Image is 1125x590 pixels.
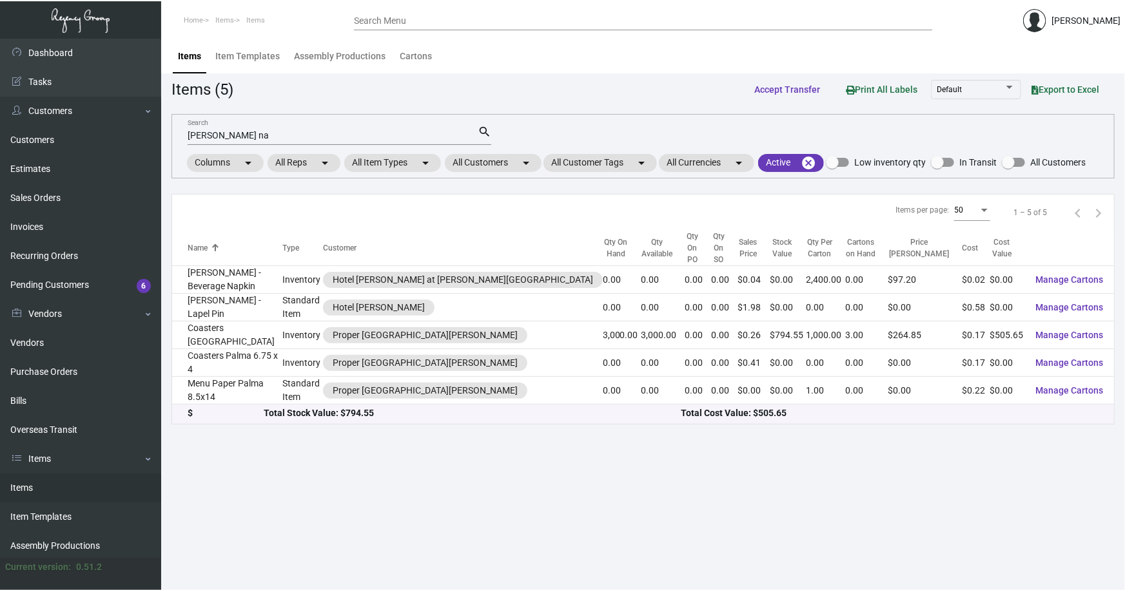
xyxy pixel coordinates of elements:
[294,50,386,63] div: Assembly Productions
[333,301,425,314] div: Hotel [PERSON_NAME]
[990,349,1026,377] td: $0.00
[445,154,542,172] mat-chip: All Customers
[603,377,641,404] td: 0.00
[807,236,834,260] div: Qty Per Carton
[641,321,685,349] td: 3,000.00
[1032,84,1099,95] span: Export to Excel
[770,349,807,377] td: $0.00
[963,377,990,404] td: $0.22
[807,294,846,321] td: 0.00
[282,242,299,254] div: Type
[478,124,491,140] mat-icon: search
[888,349,963,377] td: $0.00
[172,349,282,377] td: Coasters Palma 6.75 x 4
[888,236,951,260] div: Price [PERSON_NAME]
[959,155,997,170] span: In Transit
[641,266,685,294] td: 0.00
[400,50,432,63] div: Cartons
[770,294,807,321] td: $0.00
[188,406,264,420] div: $
[641,294,685,321] td: 0.00
[963,349,990,377] td: $0.17
[333,384,518,397] div: Proper [GEOGRAPHIC_DATA][PERSON_NAME]
[801,155,816,171] mat-icon: cancel
[770,377,807,404] td: $0.00
[1036,274,1104,285] span: Manage Cartons
[685,266,712,294] td: 0.00
[282,349,323,377] td: Inventory
[344,154,441,172] mat-chip: All Item Types
[282,294,323,321] td: Standard Item
[1026,351,1114,374] button: Manage Cartons
[770,266,807,294] td: $0.00
[659,154,754,172] mat-chip: All Currencies
[845,236,877,260] div: Cartons on Hand
[738,321,770,349] td: $0.26
[282,321,323,349] td: Inventory
[1026,379,1114,402] button: Manage Cartons
[333,328,518,342] div: Proper [GEOGRAPHIC_DATA][PERSON_NAME]
[1036,330,1104,340] span: Manage Cartons
[888,294,963,321] td: $0.00
[603,236,641,260] div: Qty On Hand
[990,321,1026,349] td: $505.65
[1021,78,1110,101] button: Export to Excel
[738,349,770,377] td: $0.41
[990,266,1026,294] td: $0.00
[188,242,282,254] div: Name
[712,266,738,294] td: 0.00
[712,231,738,265] div: Qty On SO
[807,236,846,260] div: Qty Per Carton
[758,154,824,172] mat-chip: Active
[5,560,71,574] div: Current version:
[215,16,234,24] span: Items
[518,155,534,171] mat-icon: arrow_drop_down
[603,236,629,260] div: Qty On Hand
[845,294,888,321] td: 0.00
[836,77,928,101] button: Print All Labels
[712,294,738,321] td: 0.00
[963,294,990,321] td: $0.58
[963,266,990,294] td: $0.02
[323,231,603,266] th: Customer
[1068,202,1088,223] button: Previous page
[1036,302,1104,312] span: Manage Cartons
[685,321,712,349] td: 0.00
[1013,207,1047,218] div: 1 – 5 of 5
[738,236,759,260] div: Sales Price
[807,349,846,377] td: 0.00
[731,155,747,171] mat-icon: arrow_drop_down
[603,266,641,294] td: 0.00
[172,266,282,294] td: [PERSON_NAME] - Beverage Napkin
[418,155,433,171] mat-icon: arrow_drop_down
[770,236,807,260] div: Stock Value
[634,155,649,171] mat-icon: arrow_drop_down
[171,78,233,101] div: Items (5)
[685,377,712,404] td: 0.00
[1052,14,1120,28] div: [PERSON_NAME]
[712,377,738,404] td: 0.00
[317,155,333,171] mat-icon: arrow_drop_down
[641,377,685,404] td: 0.00
[712,321,738,349] td: 0.00
[807,377,846,404] td: 1.00
[738,377,770,404] td: $0.00
[712,349,738,377] td: 0.00
[1026,268,1114,291] button: Manage Cartons
[282,266,323,294] td: Inventory
[1036,357,1104,368] span: Manage Cartons
[333,273,593,287] div: Hotel [PERSON_NAME] at [PERSON_NAME][GEOGRAPHIC_DATA]
[846,84,917,95] span: Print All Labels
[963,321,990,349] td: $0.17
[333,356,518,370] div: Proper [GEOGRAPHIC_DATA][PERSON_NAME]
[282,377,323,404] td: Standard Item
[172,321,282,349] td: Coasters [GEOGRAPHIC_DATA]
[641,349,685,377] td: 0.00
[172,294,282,321] td: [PERSON_NAME] - Lapel Pin
[754,84,820,95] span: Accept Transfer
[738,294,770,321] td: $1.98
[845,236,888,260] div: Cartons on Hand
[603,294,641,321] td: 0.00
[1036,385,1104,395] span: Manage Cartons
[888,377,963,404] td: $0.00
